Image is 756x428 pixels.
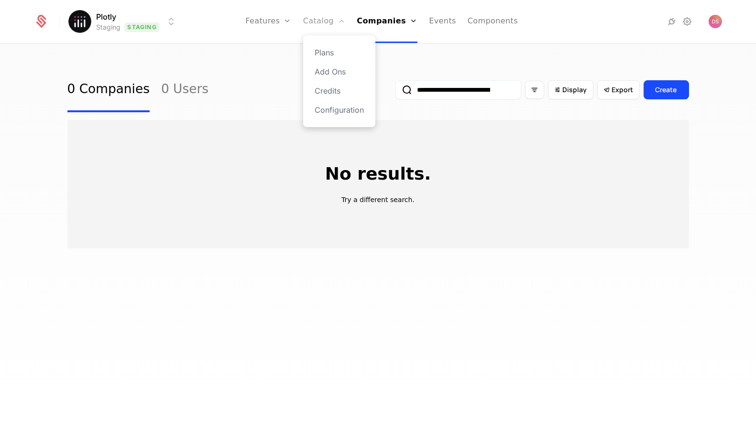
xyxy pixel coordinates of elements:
button: Open user button [709,15,722,28]
img: Daniel Anton Suchy [709,15,722,28]
a: Configuration [315,104,364,116]
span: Export [612,85,634,95]
button: Filter options [525,81,544,99]
span: Staging [124,22,159,32]
p: No results. [325,164,431,183]
a: Add Ons [315,66,364,77]
a: Plans [315,47,364,58]
button: Display [548,80,593,99]
a: Credits [315,85,364,96]
button: Export [597,80,640,99]
img: Plotly [68,10,91,33]
a: 0 Users [161,67,208,112]
a: 0 Companies [67,67,150,112]
button: Select environment [71,11,176,32]
p: Try a different search. [341,195,415,204]
div: Create [656,85,677,95]
span: Display [563,85,587,95]
span: Plotly [96,11,116,22]
button: Create [644,80,689,99]
a: Settings [682,16,693,27]
div: Staging [96,22,121,32]
a: Integrations [667,16,678,27]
